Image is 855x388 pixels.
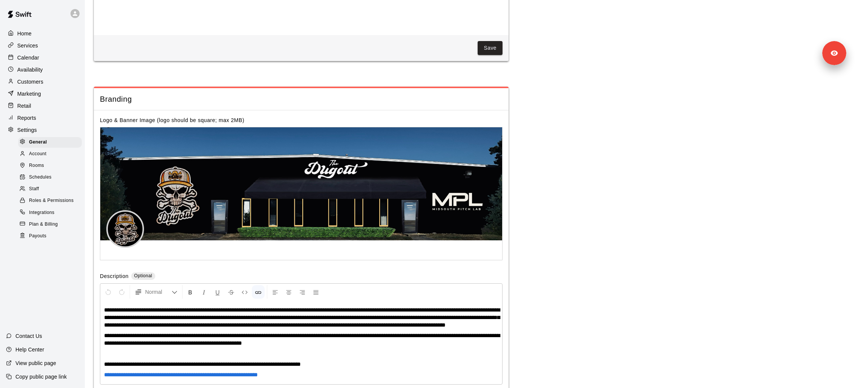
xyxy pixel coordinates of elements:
[6,52,79,63] a: Calendar
[29,221,58,228] span: Plan & Billing
[15,373,67,380] p: Copy public page link
[29,150,46,158] span: Account
[18,184,82,194] div: Staff
[478,41,503,55] button: Save
[310,285,322,299] button: Justify Align
[238,285,251,299] button: Insert Code
[29,139,47,146] span: General
[29,232,46,240] span: Payouts
[15,346,44,353] p: Help Center
[29,174,52,181] span: Schedules
[6,124,79,136] a: Settings
[17,114,36,122] p: Reports
[132,285,181,299] button: Formatting Options
[6,76,79,87] a: Customers
[18,208,82,218] div: Integrations
[252,285,265,299] button: Insert Link
[269,285,282,299] button: Left Align
[211,285,224,299] button: Format Underline
[17,126,37,134] p: Settings
[6,112,79,124] a: Reports
[29,209,55,217] span: Integrations
[17,30,32,37] p: Home
[6,40,79,51] a: Services
[17,102,31,110] p: Retail
[18,231,82,241] div: Payouts
[17,54,39,61] p: Calendar
[145,288,172,296] span: Normal
[6,64,79,75] a: Availability
[29,197,74,205] span: Roles & Permissions
[18,149,82,159] div: Account
[6,100,79,112] a: Retail
[29,162,44,170] span: Rooms
[29,185,39,193] span: Staff
[15,332,42,340] p: Contact Us
[18,136,85,148] a: General
[296,285,309,299] button: Right Align
[18,148,85,160] a: Account
[18,183,85,195] a: Staff
[17,66,43,73] p: Availability
[184,285,197,299] button: Format Bold
[17,90,41,98] p: Marketing
[18,160,85,172] a: Rooms
[18,196,82,206] div: Roles & Permissions
[18,219,82,230] div: Plan & Billing
[115,285,128,299] button: Redo
[18,172,82,183] div: Schedules
[18,160,82,171] div: Rooms
[18,207,85,218] a: Integrations
[18,195,85,207] a: Roles & Permissions
[100,94,503,104] span: Branding
[6,28,79,39] a: Home
[18,137,82,148] div: General
[18,218,85,230] a: Plan & Billing
[18,172,85,183] a: Schedules
[198,285,210,299] button: Format Italics
[225,285,237,299] button: Format Strikethrough
[282,285,295,299] button: Center Align
[102,285,115,299] button: Undo
[17,42,38,49] p: Services
[100,272,129,281] label: Description
[17,78,43,86] p: Customers
[15,359,56,367] p: View public page
[6,88,79,99] a: Marketing
[100,117,244,123] label: Logo & Banner Image (logo should be square; max 2MB)
[134,273,152,278] span: Optional
[18,230,85,242] a: Payouts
